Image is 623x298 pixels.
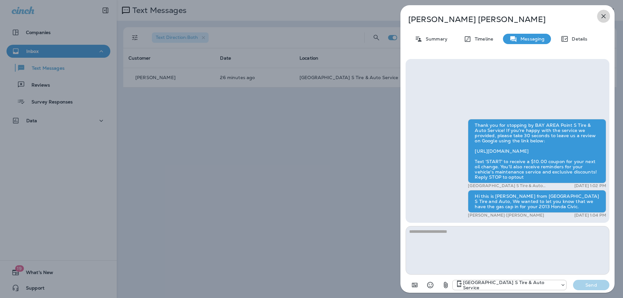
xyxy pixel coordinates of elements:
[468,190,606,213] div: Hi this is [PERSON_NAME] from [GEOGRAPHIC_DATA] S Tire and Auto, We wanted to let you know that w...
[468,213,544,218] p: [PERSON_NAME] ([PERSON_NAME]
[574,213,606,218] p: [DATE] 1:04 PM
[453,280,566,290] div: +1 (410) 838-8738
[468,119,606,183] div: Thank you for stopping by BAY AREA Point S Tire & Auto Service! If you're happy with the service ...
[408,15,585,24] p: [PERSON_NAME] [PERSON_NAME]
[517,36,544,42] p: Messaging
[424,279,437,292] button: Select an emoji
[408,279,421,292] button: Add in a premade template
[463,280,557,290] p: [GEOGRAPHIC_DATA] S Tire & Auto Service
[471,36,493,42] p: Timeline
[574,183,606,188] p: [DATE] 1:02 PM
[422,36,447,42] p: Summary
[568,36,587,42] p: Details
[468,183,551,188] p: [GEOGRAPHIC_DATA] S Tire & Auto Service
